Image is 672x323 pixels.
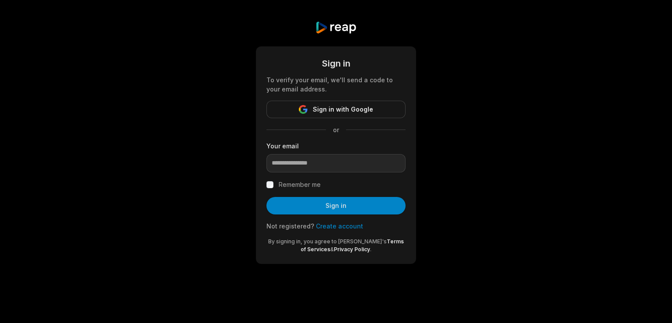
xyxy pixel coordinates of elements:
label: Remember me [279,179,321,190]
button: Sign in with Google [266,101,406,118]
span: & [330,246,334,253]
label: Your email [266,141,406,151]
div: Sign in [266,57,406,70]
span: or [326,125,346,134]
span: By signing in, you agree to [PERSON_NAME]'s [268,238,387,245]
a: Terms of Services [301,238,404,253]
img: reap [315,21,357,34]
button: Sign in [266,197,406,214]
span: Sign in with Google [313,104,373,115]
a: Create account [316,222,363,230]
span: . [370,246,371,253]
a: Privacy Policy [334,246,370,253]
div: To verify your email, we'll send a code to your email address. [266,75,406,94]
span: Not registered? [266,222,314,230]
